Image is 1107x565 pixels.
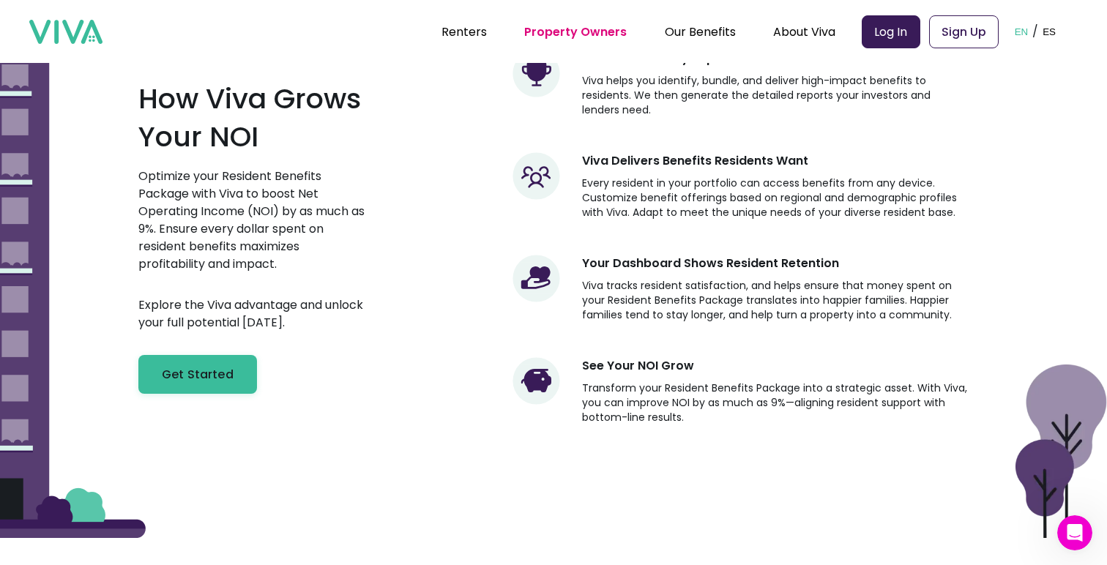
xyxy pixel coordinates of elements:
[512,357,560,405] img: Piggy bank
[773,13,835,50] div: About Viva
[512,152,560,200] img: Users
[138,343,257,394] a: Get Started
[138,168,366,273] p: Optimize your Resident Benefits Package with Viva to boost Net Operating Income (NOI) by as much ...
[582,357,694,375] h3: See Your NOI Grow
[582,73,969,117] p: Viva helps you identify, bundle, and deliver high-impact benefits to residents. We then generate ...
[582,255,839,272] h3: Your Dashboard Shows Resident Retention
[582,278,969,322] p: Viva tracks resident satisfaction, and helps ensure that money spent on your Resident Benefits Pa...
[1032,20,1038,42] p: /
[138,80,366,156] h2: How Viva Grows Your NOI
[29,20,102,45] img: viva
[582,152,808,170] h3: Viva Delivers Benefits Residents Want
[524,23,627,40] a: Property Owners
[441,23,487,40] a: Renters
[929,15,999,48] a: Sign Up
[582,381,969,424] p: Transform your Resident Benefits Package into a strategic asset. With Viva, you can improve NOI b...
[512,50,560,97] img: Trophy
[138,355,257,394] button: Get Started
[582,176,969,220] p: Every resident in your portfolio can access benefits from any device. Customize benefit offerings...
[1038,9,1060,54] button: ES
[665,13,736,50] div: Our Benefits
[1010,9,1033,54] button: EN
[1057,515,1092,550] iframe: Intercom live chat
[862,15,920,48] a: Log In
[138,296,366,332] p: Explore the Viva advantage and unlock your full potential [DATE].
[512,255,560,302] img: Hand holding a heart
